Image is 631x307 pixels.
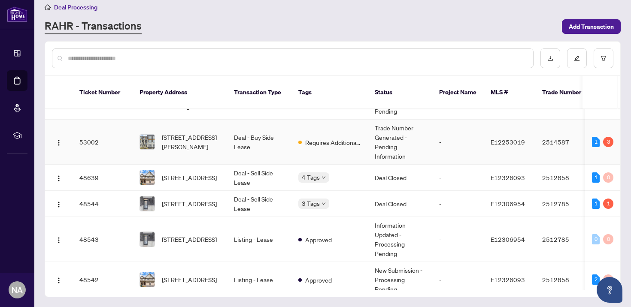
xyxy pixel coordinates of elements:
[592,274,600,285] div: 2
[302,172,320,182] span: 4 Tags
[54,3,97,11] span: Deal Processing
[432,165,484,191] td: -
[603,137,613,147] div: 3
[535,120,595,165] td: 2514587
[535,191,595,217] td: 2512785
[227,165,291,191] td: Deal - Sell Side Lease
[592,172,600,183] div: 1
[52,197,66,211] button: Logo
[305,138,361,147] span: Requires Additional Docs
[162,132,220,151] span: [STREET_ADDRESS][PERSON_NAME]
[140,232,155,247] img: thumbnail-img
[592,137,600,147] div: 1
[592,199,600,209] div: 1
[73,165,133,191] td: 48639
[55,277,62,284] img: Logo
[601,55,607,61] span: filter
[12,284,23,296] span: NA
[162,173,217,182] span: [STREET_ADDRESS]
[291,76,368,109] th: Tags
[73,120,133,165] td: 53002
[432,120,484,165] td: -
[55,201,62,208] img: Logo
[52,273,66,286] button: Logo
[55,175,62,182] img: Logo
[432,76,484,109] th: Project Name
[491,138,525,146] span: E12253019
[491,276,525,283] span: E12326093
[569,20,614,33] span: Add Transaction
[55,237,62,244] img: Logo
[594,48,613,68] button: filter
[484,76,535,109] th: MLS #
[133,76,227,109] th: Property Address
[535,262,595,298] td: 2512858
[592,234,600,244] div: 0
[562,19,621,34] button: Add Transaction
[73,217,133,262] td: 48543
[432,262,484,298] td: -
[52,232,66,246] button: Logo
[52,135,66,149] button: Logo
[368,165,432,191] td: Deal Closed
[227,120,291,165] td: Deal - Buy Side Lease
[227,262,291,298] td: Listing - Lease
[368,217,432,262] td: Information Updated - Processing Pending
[322,175,326,180] span: down
[55,139,62,146] img: Logo
[535,165,595,191] td: 2512858
[45,4,51,10] span: home
[368,76,432,109] th: Status
[140,170,155,185] img: thumbnail-img
[603,274,613,285] div: 0
[547,55,553,61] span: download
[73,191,133,217] td: 48544
[227,191,291,217] td: Deal - Sell Side Lease
[432,191,484,217] td: -
[73,76,133,109] th: Ticket Number
[302,199,320,208] span: 3 Tags
[491,235,525,243] span: E12306954
[52,171,66,184] button: Logo
[491,174,525,181] span: E12326093
[603,172,613,183] div: 0
[162,275,217,284] span: [STREET_ADDRESS]
[368,262,432,298] td: New Submission - Processing Pending
[535,76,595,109] th: Trade Number
[368,120,432,165] td: Trade Number Generated - Pending Information
[432,217,484,262] td: -
[574,55,580,61] span: edit
[540,48,560,68] button: download
[368,191,432,217] td: Deal Closed
[162,199,217,208] span: [STREET_ADDRESS]
[305,235,332,244] span: Approved
[535,217,595,262] td: 2512785
[227,76,291,109] th: Transaction Type
[597,277,622,303] button: Open asap
[603,199,613,209] div: 1
[140,272,155,287] img: thumbnail-img
[162,235,217,244] span: [STREET_ADDRESS]
[7,6,27,22] img: logo
[73,262,133,298] td: 48542
[140,196,155,211] img: thumbnail-img
[227,217,291,262] td: Listing - Lease
[567,48,587,68] button: edit
[491,200,525,208] span: E12306954
[305,275,332,285] span: Approved
[322,202,326,206] span: down
[603,234,613,244] div: 0
[140,135,155,149] img: thumbnail-img
[45,19,142,34] a: RAHR - Transactions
